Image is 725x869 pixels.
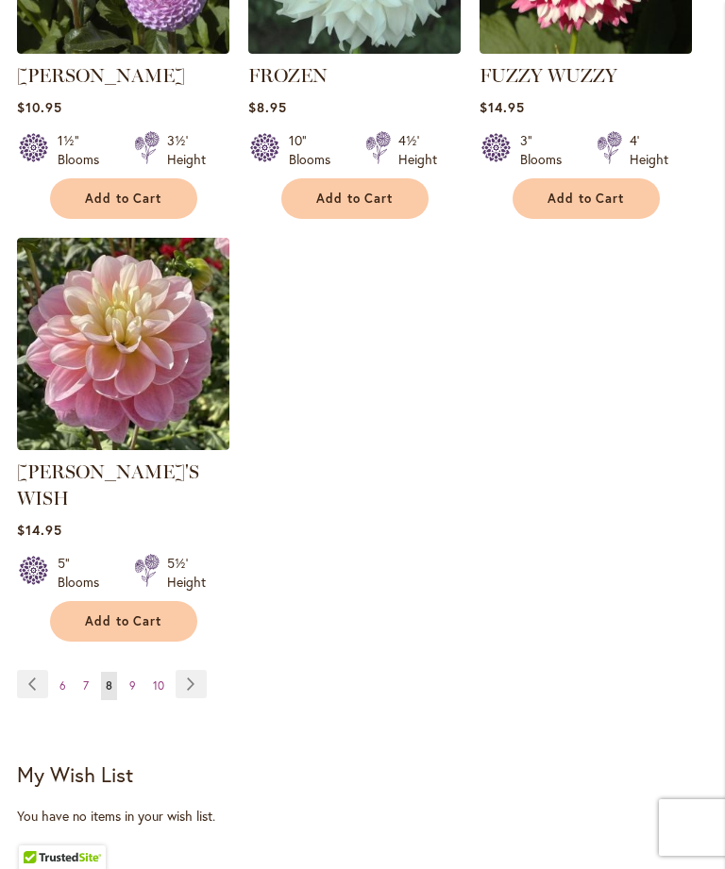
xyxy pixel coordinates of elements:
[17,40,229,58] a: FRANK HOLMES
[248,40,461,58] a: Frozen
[289,131,343,169] div: 10" Blooms
[125,672,141,700] a: 9
[17,521,62,539] span: $14.95
[167,554,206,592] div: 5½' Height
[17,64,185,87] a: [PERSON_NAME]
[480,64,617,87] a: FUZZY WUZZY
[153,678,164,693] span: 10
[281,178,429,219] button: Add to Cart
[78,672,93,700] a: 7
[58,554,111,592] div: 5" Blooms
[548,191,625,207] span: Add to Cart
[85,191,162,207] span: Add to Cart
[167,131,206,169] div: 3½' Height
[248,98,287,116] span: $8.95
[59,678,66,693] span: 6
[58,131,111,169] div: 1½" Blooms
[17,436,229,454] a: Gabbie's Wish
[316,191,394,207] span: Add to Cart
[148,672,169,700] a: 10
[55,672,71,700] a: 6
[17,98,62,116] span: $10.95
[83,678,89,693] span: 7
[520,131,574,169] div: 3" Blooms
[630,131,668,169] div: 4' Height
[480,98,525,116] span: $14.95
[480,40,692,58] a: FUZZY WUZZY
[17,238,229,450] img: Gabbie's Wish
[129,678,136,693] span: 9
[14,802,67,855] iframe: Launch Accessibility Center
[50,601,197,642] button: Add to Cart
[17,460,199,510] a: [PERSON_NAME]'S WISH
[17,760,133,788] strong: My Wish List
[17,807,708,826] div: You have no items in your wish list.
[50,178,197,219] button: Add to Cart
[398,131,437,169] div: 4½' Height
[85,613,162,629] span: Add to Cart
[106,678,112,693] span: 8
[248,64,328,87] a: FROZEN
[513,178,660,219] button: Add to Cart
